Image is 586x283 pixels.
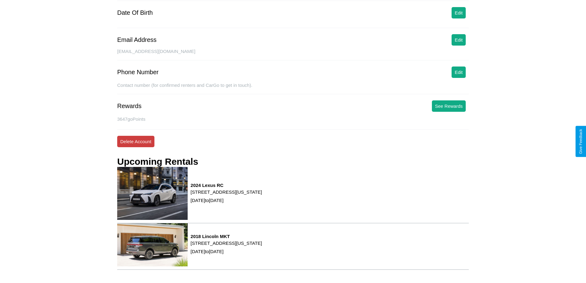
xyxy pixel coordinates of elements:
h3: 2024 Lexus RC [191,183,262,188]
div: Give Feedback [579,129,583,154]
p: [DATE] to [DATE] [191,196,262,204]
div: Email Address [117,36,157,43]
button: See Rewards [432,100,466,112]
div: Contact number (for confirmed renters and CarGo to get in touch). [117,83,469,94]
button: Edit [452,67,466,78]
img: rental [117,223,188,266]
p: [DATE] to [DATE] [191,247,262,256]
div: Rewards [117,103,142,110]
h3: 2018 Lincoln MKT [191,234,262,239]
p: [STREET_ADDRESS][US_STATE] [191,239,262,247]
div: Date Of Birth [117,9,153,16]
img: rental [117,167,188,220]
button: Edit [452,7,466,18]
h3: Upcoming Rentals [117,156,198,167]
div: Phone Number [117,69,159,76]
p: 3647 goPoints [117,115,469,123]
div: [EMAIL_ADDRESS][DOMAIN_NAME] [117,49,469,60]
p: [STREET_ADDRESS][US_STATE] [191,188,262,196]
button: Edit [452,34,466,46]
button: Delete Account [117,136,154,147]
